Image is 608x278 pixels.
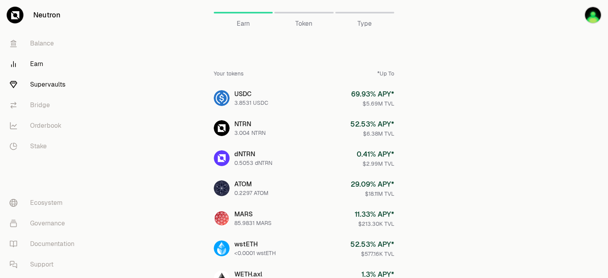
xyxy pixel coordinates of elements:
[234,249,276,257] div: <0.0001 wstETH
[350,250,394,258] div: $577.16K TVL
[207,234,401,263] a: wstETHwstETH<0.0001 wstETH52.53% APY*$577.16K TVL
[355,220,394,228] div: $213.30K TVL
[3,254,85,275] a: Support
[214,150,230,166] img: dNTRN
[351,89,394,100] div: 69.93 % APY*
[207,204,401,233] a: MARSMARS85.9831 MARS11.33% APY*$213.30K TVL
[234,240,276,249] div: wstETH
[214,240,230,256] img: wstETH
[357,149,394,160] div: 0.41 % APY*
[377,70,394,78] div: *Up To
[234,210,272,219] div: MARS
[207,114,401,142] a: NTRNNTRN3.004 NTRN52.53% APY*$6.38M TVL
[237,19,250,28] span: Earn
[3,136,85,157] a: Stake
[350,130,394,138] div: $6.38M TVL
[3,213,85,234] a: Governance
[207,144,401,172] a: dNTRNdNTRN0.5053 dNTRN0.41% APY*$2.99M TVL
[350,119,394,130] div: 52.53 % APY*
[3,95,85,115] a: Bridge
[214,210,230,226] img: MARS
[234,159,272,167] div: 0.5053 dNTRN
[295,19,312,28] span: Token
[3,193,85,213] a: Ecosystem
[3,33,85,54] a: Balance
[3,54,85,74] a: Earn
[3,115,85,136] a: Orderbook
[357,19,372,28] span: Type
[351,190,394,198] div: $18.11M TVL
[584,6,602,24] img: Shotmaker
[214,70,243,78] div: Your tokens
[234,189,268,197] div: 0.2297 ATOM
[207,174,401,202] a: ATOMATOM0.2297 ATOM29.09% APY*$18.11M TVL
[350,239,394,250] div: 52.53 % APY*
[214,90,230,106] img: USDC
[207,84,401,112] a: USDCUSDC3.8531 USDC69.93% APY*$5.69M TVL
[355,209,394,220] div: 11.33 % APY*
[351,179,394,190] div: 29.09 % APY*
[3,74,85,95] a: Supervaults
[214,120,230,136] img: NTRN
[234,149,272,159] div: dNTRN
[234,99,268,107] div: 3.8531 USDC
[351,100,394,108] div: $5.69M TVL
[3,234,85,254] a: Documentation
[234,129,266,137] div: 3.004 NTRN
[234,219,272,227] div: 85.9831 MARS
[234,180,268,189] div: ATOM
[234,89,268,99] div: USDC
[357,160,394,168] div: $2.99M TVL
[234,119,266,129] div: NTRN
[214,180,230,196] img: ATOM
[214,3,273,22] a: Earn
